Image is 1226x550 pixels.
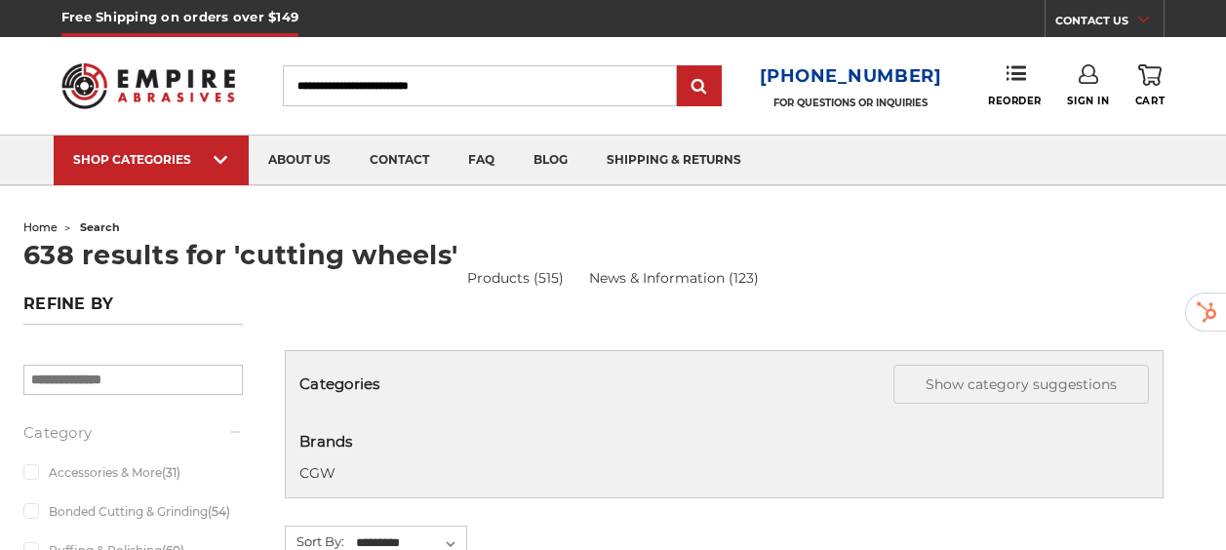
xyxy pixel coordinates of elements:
[988,64,1042,106] a: Reorder
[23,295,243,325] h5: Refine by
[299,365,1149,404] h5: Categories
[299,431,1149,453] h5: Brands
[760,97,942,109] p: FOR QUESTIONS OR INQUIRIES
[61,52,235,120] img: Empire Abrasives
[589,268,759,289] a: News & Information (123)
[73,152,229,167] div: SHOP CATEGORIES
[23,220,58,234] a: home
[680,67,719,106] input: Submit
[1135,95,1165,107] span: Cart
[449,136,514,185] a: faq
[249,136,350,185] a: about us
[893,365,1149,404] button: Show category suggestions
[1067,95,1109,107] span: Sign In
[23,421,243,445] h5: Category
[988,95,1042,107] span: Reorder
[1135,64,1165,107] a: Cart
[587,136,761,185] a: shipping & returns
[350,136,449,185] a: contact
[299,464,336,482] a: CGW
[760,62,942,91] a: [PHONE_NUMBER]
[514,136,587,185] a: blog
[23,242,1203,268] h1: 638 results for 'cutting wheels'
[1055,10,1164,37] a: CONTACT US
[467,269,564,287] a: Products (515)
[80,220,120,234] span: search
